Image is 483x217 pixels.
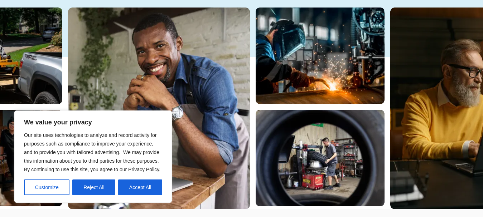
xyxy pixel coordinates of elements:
img: A welder in a large mask working on a large pipe [256,8,385,104]
button: Reject All [72,179,115,195]
img: A smiling man in a blue shirt and apron leaning over a table with a laptop [68,8,250,209]
img: A man fitting a new tire on a rim [256,110,385,206]
div: We value your privacy [14,110,172,203]
button: Customize [24,179,69,195]
span: Our site uses technologies to analyze and record activity for purposes such as compliance to impr... [24,132,160,172]
button: Accept All [118,179,162,195]
p: We value your privacy [24,118,162,127]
